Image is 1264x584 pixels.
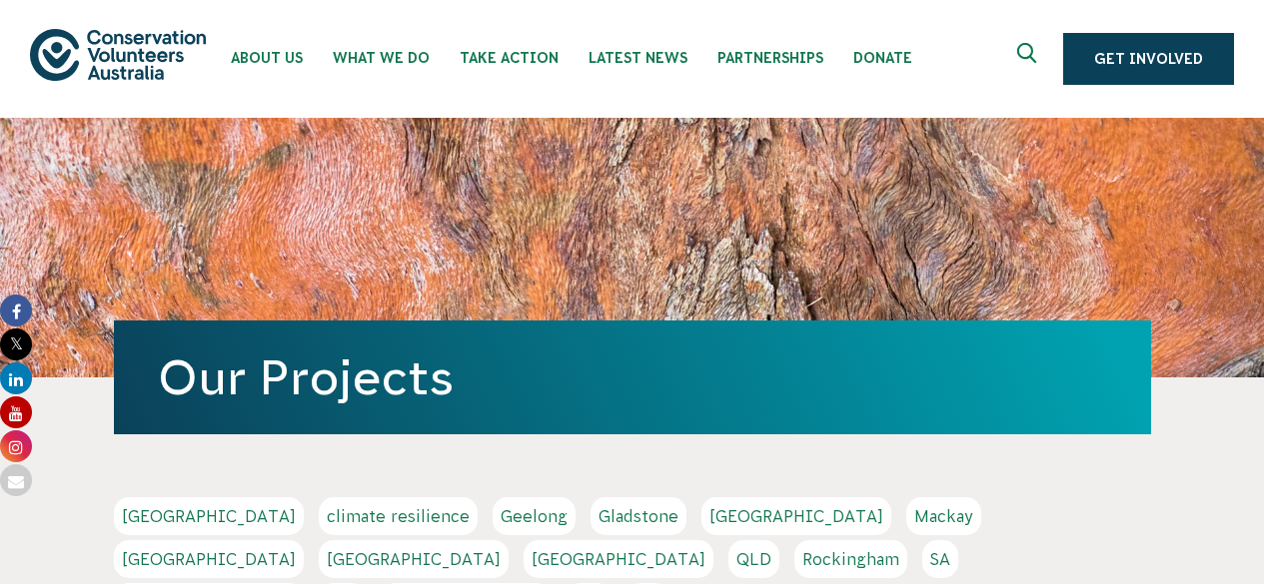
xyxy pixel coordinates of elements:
a: [GEOGRAPHIC_DATA] [524,540,713,578]
button: Expand search box Close search box [1005,35,1053,83]
a: Mackay [906,497,981,535]
a: Geelong [493,497,576,535]
a: Our Projects [158,350,454,404]
span: Expand search box [1017,43,1042,75]
a: Gladstone [591,497,686,535]
span: What We Do [333,50,430,66]
a: [GEOGRAPHIC_DATA] [114,540,304,578]
a: QLD [728,540,779,578]
a: climate resilience [319,497,478,535]
span: Donate [853,50,912,66]
a: Get Involved [1063,33,1234,85]
span: Partnerships [717,50,823,66]
span: Take Action [460,50,559,66]
a: [GEOGRAPHIC_DATA] [701,497,891,535]
img: logo.svg [30,29,206,80]
a: Rockingham [794,540,907,578]
a: [GEOGRAPHIC_DATA] [319,540,509,578]
a: SA [922,540,958,578]
a: [GEOGRAPHIC_DATA] [114,497,304,535]
span: About Us [231,50,303,66]
span: Latest News [589,50,687,66]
